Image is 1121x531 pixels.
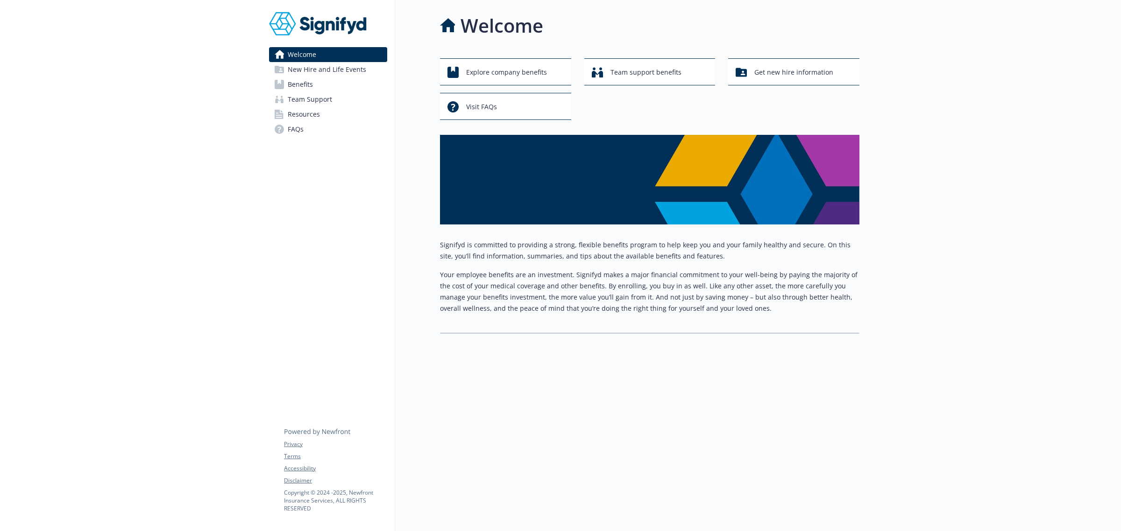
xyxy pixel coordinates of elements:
a: Disclaimer [284,476,387,485]
a: Terms [284,452,387,461]
span: FAQs [288,122,304,137]
h1: Welcome [461,12,543,40]
span: Team Support [288,92,332,107]
button: Team support benefits [584,58,716,85]
span: Benefits [288,77,313,92]
p: Signifyd is committed to providing a strong, flexible benefits program to help keep you and your ... [440,239,859,262]
button: Explore company benefits [440,58,571,85]
a: Resources [269,107,387,122]
a: Welcome [269,47,387,62]
a: New Hire and Life Events [269,62,387,77]
span: Welcome [288,47,316,62]
a: Privacy [284,440,387,448]
span: Get new hire information [754,63,833,81]
span: Resources [288,107,320,122]
p: Your employee benefits are an investment. Signifyd makes a major financial commitment to your wel... [440,269,859,314]
button: Visit FAQs [440,93,571,120]
span: Explore company benefits [466,63,547,81]
button: Get new hire information [728,58,859,85]
span: Team support benefits [610,63,681,81]
span: New Hire and Life Events [288,62,366,77]
p: Copyright © 2024 - 2025 , Newfront Insurance Services, ALL RIGHTS RESERVED [284,489,387,512]
span: Visit FAQs [466,98,497,116]
a: Accessibility [284,464,387,473]
a: Team Support [269,92,387,107]
a: Benefits [269,77,387,92]
img: overview page banner [440,135,859,224]
a: FAQs [269,122,387,137]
